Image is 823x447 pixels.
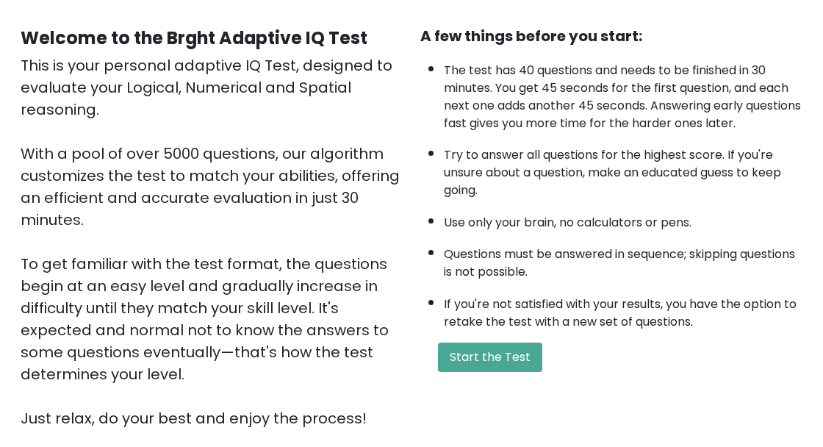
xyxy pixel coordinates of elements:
li: If you're not satisfied with your results, you have the option to retake the test with a new set ... [444,288,802,331]
li: Questions must be answered in sequence; skipping questions is not possible. [444,238,802,281]
li: The test has 40 questions and needs to be finished in 30 minutes. You get 45 seconds for the firs... [444,54,802,132]
button: Start the Test [438,343,542,372]
li: Try to answer all questions for the highest score. If you're unsure about a question, make an edu... [444,139,802,199]
div: This is your personal adaptive IQ Test, designed to evaluate your Logical, Numerical and Spatial ... [21,54,403,429]
li: Use only your brain, no calculators or pens. [444,207,802,232]
b: Welcome to the Brght Adaptive IQ Test [21,26,367,50]
div: A few things before you start: [420,25,802,47]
